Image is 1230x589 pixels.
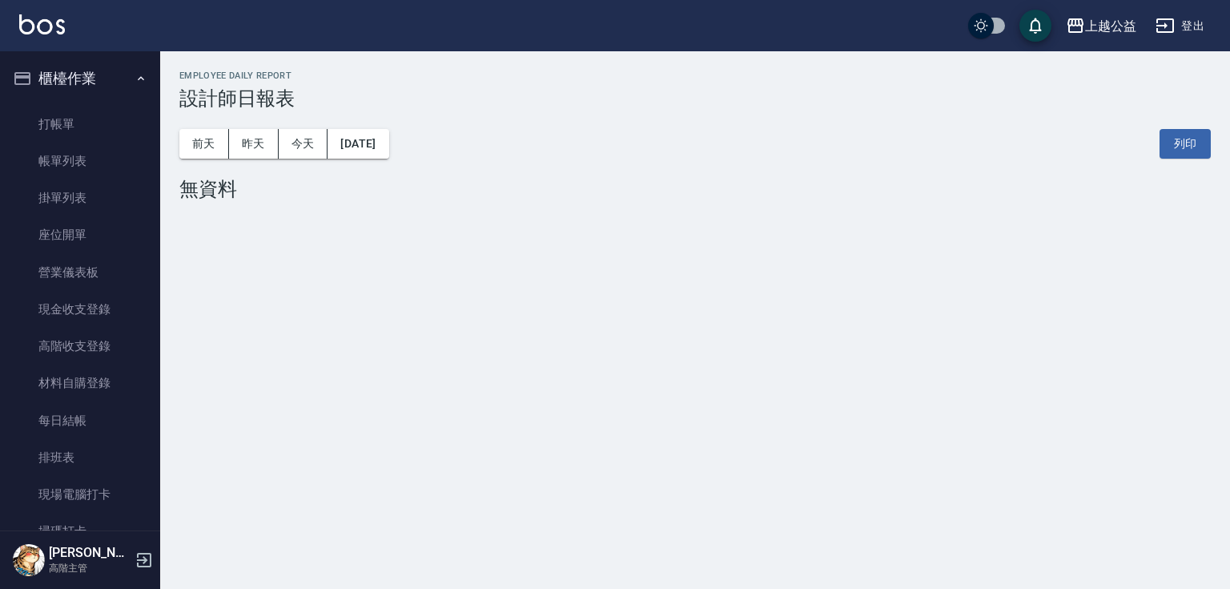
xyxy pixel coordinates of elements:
a: 排班表 [6,439,154,476]
h3: 設計師日報表 [179,87,1211,110]
a: 打帳單 [6,106,154,143]
button: 櫃檯作業 [6,58,154,99]
button: 前天 [179,129,229,159]
a: 營業儀表板 [6,254,154,291]
a: 現金收支登錄 [6,291,154,328]
button: save [1019,10,1051,42]
a: 現場電腦打卡 [6,476,154,513]
button: 登出 [1149,11,1211,41]
div: 上越公益 [1085,16,1136,36]
img: Person [13,544,45,576]
p: 高階主管 [49,561,131,575]
a: 掃碼打卡 [6,513,154,550]
a: 高階收支登錄 [6,328,154,365]
div: 無資料 [179,178,1211,200]
a: 掛單列表 [6,180,154,216]
h5: [PERSON_NAME] [49,545,131,561]
button: 上越公益 [1059,10,1143,42]
button: 列印 [1160,129,1211,159]
a: 帳單列表 [6,143,154,180]
button: 昨天 [229,129,279,159]
a: 材料自購登錄 [6,365,154,401]
img: Logo [19,14,65,34]
a: 座位開單 [6,216,154,253]
h2: Employee Daily Report [179,71,1211,81]
button: [DATE] [328,129,388,159]
button: 今天 [279,129,328,159]
a: 每日結帳 [6,402,154,439]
